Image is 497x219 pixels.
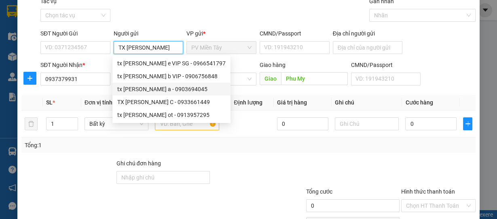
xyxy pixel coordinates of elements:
[24,75,36,81] span: plus
[117,98,226,106] div: TX [PERSON_NAME] C - 0933661449
[260,29,330,38] div: CMND/Passport
[71,119,76,124] span: up
[23,72,36,85] button: plus
[7,8,19,16] span: Gửi:
[112,57,231,70] div: tx tuan e VIP SG - 0966541797
[463,117,472,130] button: plus
[234,99,262,106] span: Định lượng
[117,59,226,68] div: tx [PERSON_NAME] e VIP SG - 0966541797
[78,26,148,36] div: HIỀN
[40,60,110,69] div: SĐT Người Nhận
[401,188,455,195] label: Hình thức thanh toán
[117,72,226,81] div: tx [PERSON_NAME] b VIP - 0906756848
[277,117,328,130] input: 0
[405,99,433,106] span: Cước hàng
[69,124,78,130] span: Decrease Value
[85,99,115,106] span: Đơn vị tính
[114,29,184,38] div: Người gửi
[332,95,402,111] th: Ghi chú
[116,171,210,184] input: Ghi chú đơn hàng
[89,118,144,130] span: Bất kỳ
[46,99,53,106] span: SL
[25,117,38,130] button: delete
[90,47,133,61] span: cai mep
[335,117,399,130] input: Ghi Chú
[69,118,78,124] span: Increase Value
[117,111,226,119] div: tx [PERSON_NAME] ot - 0913957295
[333,29,403,38] div: Địa chỉ người gửi
[112,83,231,96] div: tx tuan a - 0903694045
[78,8,97,16] span: Nhận:
[281,72,348,85] input: Dọc đường
[260,62,286,68] span: Giao hàng
[333,41,403,54] input: Địa chỉ của người gửi
[306,188,332,195] span: Tổng cước
[40,29,110,38] div: SĐT Người Gửi
[7,7,72,17] div: PV Miền Tây
[25,141,192,150] div: Tổng: 1
[71,125,76,129] span: down
[351,60,421,69] div: CMND/Passport
[78,7,148,26] div: HANG NGOAI
[117,85,226,94] div: tx [PERSON_NAME] a - 0903694045
[7,46,72,57] div: 0903694045
[116,160,161,167] label: Ghi chú đơn hàng
[112,108,231,121] div: tx tuan ot - 0913957295
[112,70,231,83] div: tx tuan b VIP - 0906756848
[78,52,90,60] span: DĐ:
[191,42,252,54] span: PV Miền Tây
[78,36,148,47] div: 0909268151
[155,117,219,130] input: VD: Bàn, Ghế
[7,17,72,46] div: tx [PERSON_NAME] a
[112,96,231,108] div: TX TUAN C - 0933661449
[186,29,256,38] div: VP gửi
[463,121,472,127] span: plus
[260,72,281,85] span: Giao
[277,99,307,106] span: Giá trị hàng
